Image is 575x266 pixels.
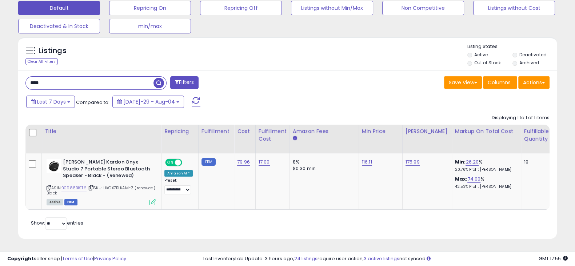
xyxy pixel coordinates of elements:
b: Min: [455,158,466,165]
div: Repricing [164,128,195,135]
button: min/max [109,19,191,33]
button: Columns [483,76,517,89]
p: 42.53% Profit [PERSON_NAME] [455,184,515,189]
b: Max: [455,176,468,182]
div: Displaying 1 to 1 of 1 items [492,114,550,121]
a: 175.99 [406,158,420,166]
div: ASIN: [47,159,156,205]
a: 116.11 [362,158,372,166]
div: Fulfillable Quantity [524,128,549,143]
div: Cost [237,128,252,135]
a: 26.20 [466,158,479,166]
button: Repricing On [109,1,191,15]
button: Listings without Cost [473,1,555,15]
button: Filters [170,76,199,89]
button: Listings without Min/Max [291,1,373,15]
label: Out of Stock [474,60,501,66]
th: The percentage added to the cost of goods (COGS) that forms the calculator for Min & Max prices. [452,125,521,153]
div: Last InventoryLab Update: 3 hours ago, require user action, not synced. [203,255,568,262]
a: 17.00 [259,158,270,166]
span: [DATE]-29 - Aug-04 [123,98,175,105]
div: Fulfillment [201,128,231,135]
p: 20.76% Profit [PERSON_NAME] [455,167,515,172]
a: 79.96 [237,158,250,166]
div: Clear All Filters [25,58,58,65]
span: All listings currently available for purchase on Amazon [47,199,63,205]
div: Min Price [362,128,399,135]
span: FBM [64,199,77,205]
span: Last 7 Days [37,98,66,105]
h5: Listings [39,46,67,56]
div: Amazon Fees [293,128,356,135]
small: Amazon Fees. [293,135,297,142]
div: [PERSON_NAME] [406,128,449,135]
a: 24 listings [294,255,318,262]
label: Active [474,52,488,58]
span: Show: entries [31,219,83,226]
button: Default [18,1,100,15]
div: seller snap | | [7,255,126,262]
a: 3 active listings [364,255,399,262]
p: Listing States: [467,43,557,50]
span: | SKU: HKOX7BLKAM-Z (renewed) Black [47,185,155,196]
div: % [455,159,515,172]
b: [PERSON_NAME] Kardon Onyx Studio 7 Portable Stereo Bluetooth Speaker - Black - (Renewed) [63,159,151,181]
small: FBM [201,158,216,166]
label: Archived [519,60,539,66]
strong: Copyright [7,255,34,262]
div: Title [45,128,158,135]
span: OFF [181,160,193,166]
button: [DATE]-29 - Aug-04 [112,96,184,108]
div: Fulfillment Cost [259,128,287,143]
a: Terms of Use [62,255,93,262]
div: Preset: [164,178,193,194]
div: 19 [524,159,547,165]
button: Non Competitive [382,1,464,15]
div: Amazon AI * [164,170,193,177]
button: Last 7 Days [26,96,75,108]
img: 41N3OL9Tg5L._SL40_.jpg [47,159,61,173]
button: Save View [444,76,482,89]
span: 2025-08-12 17:55 GMT [539,255,568,262]
div: 8% [293,159,353,165]
button: Actions [518,76,550,89]
label: Deactivated [519,52,547,58]
button: Deactivated & In Stock [18,19,100,33]
a: B0988B1ST6 [61,185,87,191]
span: ON [166,160,175,166]
a: 74.00 [467,176,480,183]
div: Markup on Total Cost [455,128,518,135]
button: Repricing Off [200,1,282,15]
span: Columns [488,79,511,86]
div: $0.30 min [293,165,353,172]
a: Privacy Policy [94,255,126,262]
div: % [455,176,515,189]
span: Compared to: [76,99,109,106]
